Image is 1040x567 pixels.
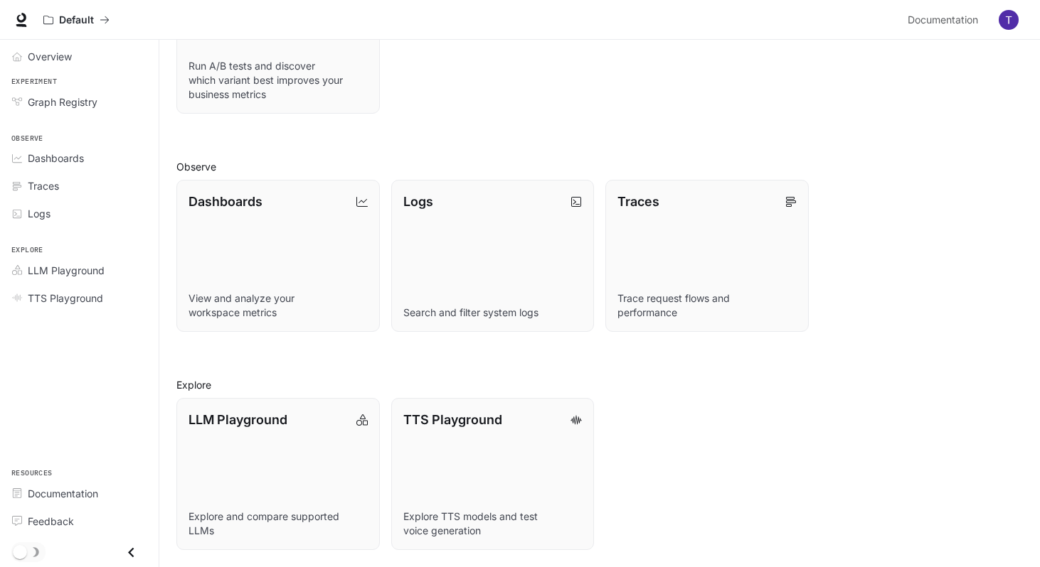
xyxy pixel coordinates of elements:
span: Feedback [28,514,74,529]
p: Explore and compare supported LLMs [189,509,368,538]
p: TTS Playground [403,410,502,429]
span: Documentation [28,486,98,501]
h2: Explore [176,377,1023,392]
a: Feedback [6,509,153,534]
p: Dashboards [189,192,262,211]
a: Overview [6,44,153,69]
h2: Observe [176,159,1023,174]
span: Dark mode toggle [13,544,27,559]
p: View and analyze your workspace metrics [189,291,368,320]
span: Logs [28,206,51,221]
p: Default [59,14,94,26]
p: Trace request flows and performance [617,291,797,320]
span: Overview [28,49,72,64]
a: Graph Registry [6,90,153,114]
a: Documentation [6,481,153,506]
p: LLM Playground [189,410,287,429]
button: User avatar [994,6,1023,34]
span: TTS Playground [28,291,103,306]
a: Logs [6,201,153,226]
a: Documentation [902,6,989,34]
p: Logs [403,192,433,211]
span: Graph Registry [28,94,97,109]
span: Dashboards [28,151,84,166]
a: DashboardsView and analyze your workspace metrics [176,180,380,332]
a: TracesTrace request flows and performance [605,180,809,332]
p: Explore TTS models and test voice generation [403,509,583,538]
p: Run A/B tests and discover which variant best improves your business metrics [189,59,368,102]
span: Traces [28,178,59,193]
a: LogsSearch and filter system logs [391,180,595,332]
a: LLM PlaygroundExplore and compare supported LLMs [176,398,380,550]
a: Traces [6,173,153,198]
a: TTS Playground [6,286,153,310]
button: Close drawer [115,538,147,567]
p: Search and filter system logs [403,306,583,320]
button: All workspaces [37,6,116,34]
a: TTS PlaygroundExplore TTS models and test voice generation [391,398,595,550]
p: Traces [617,192,659,211]
span: LLM Playground [28,263,105,278]
img: User avatar [999,10,1019,30]
span: Documentation [908,11,978,29]
a: Dashboards [6,146,153,171]
a: LLM Playground [6,258,153,283]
